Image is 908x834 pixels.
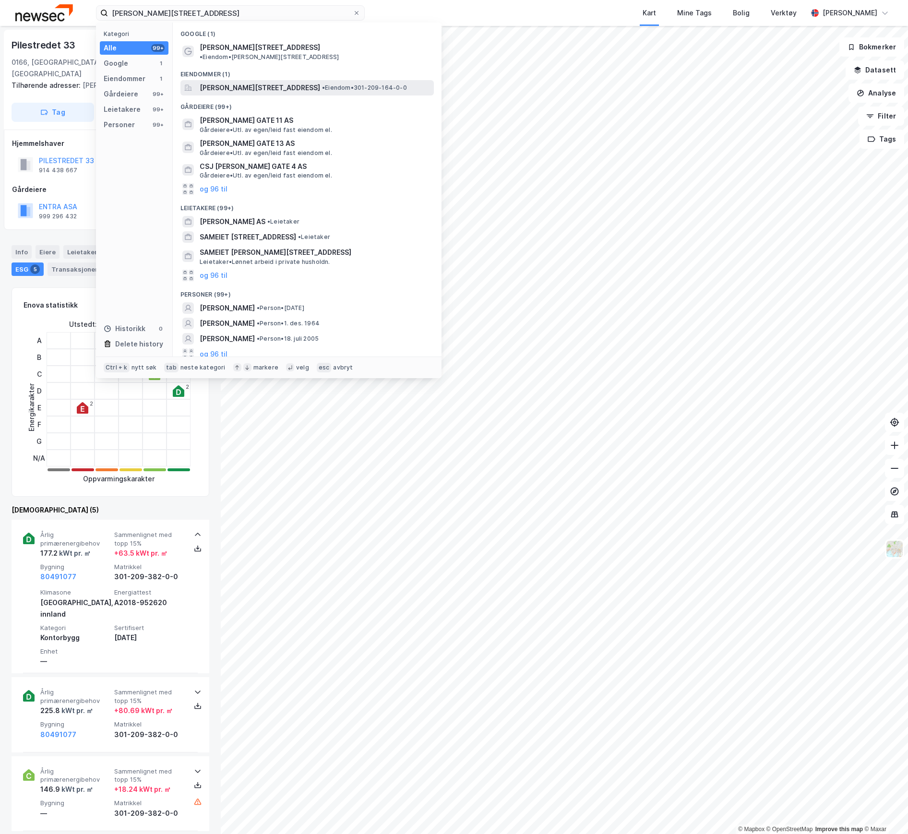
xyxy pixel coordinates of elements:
span: Sertifisert [114,624,184,632]
div: 301-209-382-0-0 [114,808,184,819]
div: Historikk [104,323,145,334]
span: Leietaker • Lønnet arbeid i private husholdn. [200,258,330,266]
span: [PERSON_NAME] GATE 13 AS [200,138,430,149]
button: og 96 til [200,270,227,281]
div: Enova statistikk [24,299,78,311]
img: newsec-logo.f6e21ccffca1b3a03d2d.png [15,4,73,21]
div: + 18.24 kWt pr. ㎡ [114,784,171,795]
button: og 96 til [200,183,227,195]
span: • [200,53,203,60]
span: Sammenlignet med topp 15% [114,688,184,705]
div: Personer [104,119,135,131]
span: • [322,84,325,91]
span: Bygning [40,720,110,728]
div: 99+ [151,90,165,98]
div: Kategori [104,30,168,37]
div: neste kategori [180,364,226,371]
span: Kategori [40,624,110,632]
input: Søk på adresse, matrikkel, gårdeiere, leietakere eller personer [108,6,353,20]
div: avbryt [333,364,353,371]
span: [PERSON_NAME] AS [200,216,265,227]
div: ESG [12,262,44,276]
div: A [33,332,45,349]
span: Enhet [40,647,110,655]
div: Eiendommer [104,73,145,84]
div: 177.2 [40,548,91,559]
span: [PERSON_NAME][STREET_ADDRESS] [200,82,320,94]
span: Leietaker [267,218,299,226]
span: Tilhørende adresser: [12,81,83,89]
span: • [257,304,260,311]
iframe: Chat Widget [860,788,908,834]
div: Google (1) [173,23,442,40]
span: SAMEIET [PERSON_NAME][STREET_ADDRESS] [200,247,430,258]
div: Info [12,245,32,259]
div: Kontrollprogram for chat [860,788,908,834]
div: 1 [157,60,165,67]
div: Gårdeiere [12,184,209,195]
div: markere [253,364,278,371]
div: N/A [33,450,45,466]
div: 1 [157,75,165,83]
div: tab [164,363,179,372]
div: Leietakere [63,245,118,259]
span: [PERSON_NAME] [200,318,255,329]
div: [DATE] [114,632,184,643]
div: 146.9 [40,784,93,795]
span: Energiattest [114,588,184,596]
span: Person • [DATE] [257,304,304,312]
button: Analyse [848,83,904,103]
span: [PERSON_NAME] [200,302,255,314]
span: • [257,320,260,327]
span: Matrikkel [114,563,184,571]
span: [PERSON_NAME] [200,333,255,345]
span: • [298,233,301,240]
span: Sammenlignet med topp 15% [114,767,184,784]
div: — [40,808,110,819]
div: Bolig [733,7,750,19]
div: C [33,366,45,382]
span: Gårdeiere • Utl. av egen/leid fast eiendom el. [200,172,332,179]
div: Kontorbygg [40,632,110,643]
div: 301-209-382-0-0 [114,729,184,740]
div: [DEMOGRAPHIC_DATA] (5) [12,504,209,516]
span: SAMEIET [STREET_ADDRESS] [200,231,296,243]
div: Transaksjoner [48,262,113,276]
a: OpenStreetMap [766,826,813,833]
div: 914 438 667 [39,167,77,174]
div: nytt søk [131,364,157,371]
div: F [33,416,45,433]
button: 80491077 [40,571,76,583]
div: kWt pr. ㎡ [60,784,93,795]
button: 80491077 [40,729,76,740]
div: + 80.69 kWt pr. ㎡ [114,705,173,716]
span: • [267,218,270,225]
span: Bygning [40,799,110,807]
div: [GEOGRAPHIC_DATA], innland [40,597,110,620]
div: Gårdeiere [104,88,138,100]
div: Personer (99+) [173,283,442,300]
span: Person • 1. des. 1964 [257,320,320,327]
div: B [33,349,45,366]
div: 999 296 432 [39,213,77,220]
div: Alle [104,42,117,54]
span: Bygning [40,563,110,571]
span: Årlig primærenergibehov [40,531,110,548]
span: [PERSON_NAME][STREET_ADDRESS] [200,42,320,53]
span: Årlig primærenergibehov [40,688,110,705]
div: Verktøy [771,7,797,19]
span: Matrikkel [114,720,184,728]
div: 5 [30,264,40,274]
div: Kart [643,7,656,19]
span: Leietaker [298,233,330,241]
span: Gårdeiere • Utl. av egen/leid fast eiendom el. [200,126,332,134]
div: A2018-952620 [114,597,184,608]
div: 2 [90,401,93,406]
div: kWt pr. ㎡ [60,705,93,716]
div: kWt pr. ㎡ [58,548,91,559]
button: Datasett [846,60,904,80]
button: og 96 til [200,348,227,360]
div: Eiendommer (1) [173,63,442,80]
div: Leietakere (99+) [173,197,442,214]
button: Tag [12,103,94,122]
